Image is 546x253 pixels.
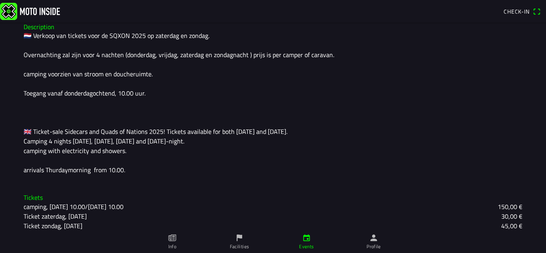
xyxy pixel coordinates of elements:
[230,243,249,250] ion-label: Facilities
[501,211,522,221] ion-text: 30,00 €
[24,221,82,231] ion-text: Ticket zondag, [DATE]
[168,243,176,250] ion-label: Info
[24,31,522,175] div: 🇳🇱 Verkoop van tickets voor de SQXON 2025 op zaterdag en zondag. Overnachting zal zijn voor 4 nac...
[498,202,522,211] ion-text: 150,00 €
[299,243,314,250] ion-label: Events
[168,233,177,242] ion-icon: paper
[302,233,311,242] ion-icon: calendar
[24,194,522,201] h3: Tickets
[504,7,530,16] span: Check-in
[369,233,378,242] ion-icon: person
[235,233,244,242] ion-icon: flag
[501,221,522,231] ion-text: 45,00 €
[500,4,544,18] a: Check-inqr scanner
[24,23,522,31] h3: Description
[367,243,381,250] ion-label: Profile
[24,202,124,211] ion-text: camping, [DATE] 10.00/[DATE] 10.00
[24,211,87,221] ion-text: Ticket zaterdag, [DATE]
